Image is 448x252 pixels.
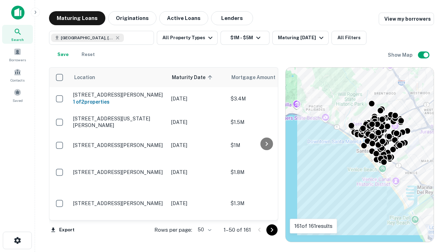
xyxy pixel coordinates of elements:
a: Search [2,25,33,44]
p: [STREET_ADDRESS][PERSON_NAME] [73,92,164,98]
img: capitalize-icon.png [11,6,24,20]
a: Saved [2,86,33,105]
p: $1.3M [231,199,301,207]
th: Maturity Date [168,68,227,87]
h6: 1 of 2 properties [73,98,164,106]
button: Go to next page [266,224,278,236]
span: Location [74,73,95,82]
iframe: Chat Widget [413,196,448,230]
button: Reset [77,48,99,62]
p: [DATE] [171,95,224,103]
a: View my borrowers [379,13,434,25]
th: Location [70,68,168,87]
button: $1M - $5M [220,31,269,45]
p: [STREET_ADDRESS][PERSON_NAME] [73,169,164,175]
p: [DATE] [171,168,224,176]
span: Maturity Date [172,73,215,82]
p: 1–50 of 161 [224,226,251,234]
p: [STREET_ADDRESS][US_STATE][PERSON_NAME] [73,115,164,128]
p: [DATE] [171,118,224,126]
p: $1.5M [231,118,301,126]
a: Borrowers [2,45,33,64]
p: $1M [231,141,301,149]
span: Mortgage Amount [231,73,285,82]
button: Active Loans [159,11,208,25]
p: [DATE] [171,199,224,207]
button: Export [49,225,76,235]
h6: Show Map [388,51,414,59]
div: 50 [195,225,212,235]
span: [GEOGRAPHIC_DATA], [GEOGRAPHIC_DATA], [GEOGRAPHIC_DATA] [61,35,113,41]
p: [STREET_ADDRESS][PERSON_NAME] [73,200,164,206]
button: All Filters [331,31,366,45]
th: Mortgage Amount [227,68,304,87]
p: [STREET_ADDRESS][PERSON_NAME] [73,142,164,148]
div: 0 0 [286,68,434,242]
p: $3.4M [231,95,301,103]
a: Contacts [2,65,33,84]
div: Maturing [DATE] [278,34,325,42]
button: Save your search to get updates of matches that match your search criteria. [52,48,74,62]
span: Borrowers [9,57,26,63]
p: [DATE] [171,141,224,149]
span: Saved [13,98,23,103]
span: Search [11,37,24,42]
button: All Property Types [157,31,218,45]
button: Maturing Loans [49,11,105,25]
p: $1.8M [231,168,301,176]
button: Lenders [211,11,253,25]
button: Originations [108,11,156,25]
p: Rows per page: [154,226,192,234]
p: 161 of 161 results [294,222,332,230]
button: Maturing [DATE] [272,31,329,45]
span: Contacts [10,77,24,83]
